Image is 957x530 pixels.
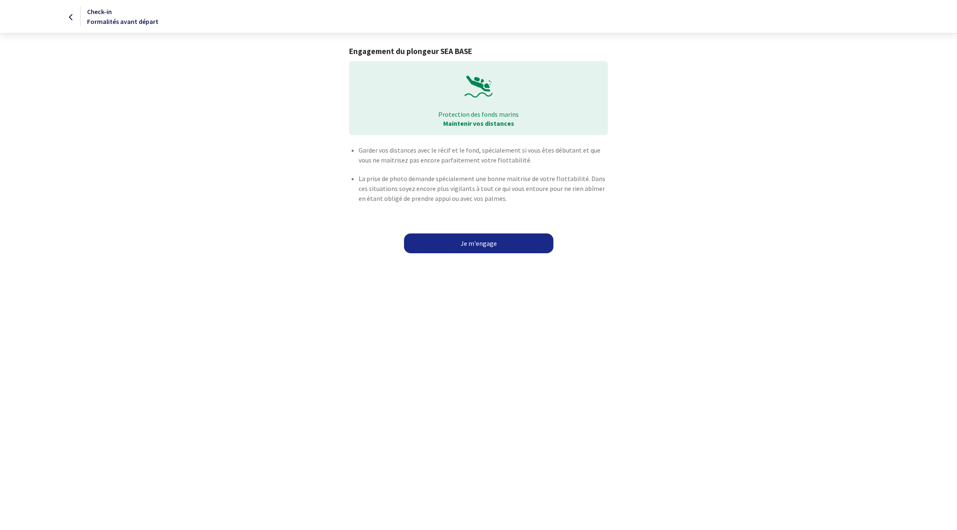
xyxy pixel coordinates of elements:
strong: Maintenir vos distances [443,119,514,127]
p: La prise de photo demande spécialement une bonne maitrise de votre flottabilité. Dans ces situati... [359,174,608,203]
a: Je m'engage [404,233,553,253]
p: Protection des fonds marins [355,110,602,119]
p: Garder vos distances avec le récif et le fond, spécialement si vous êtes débutant et que vous ne ... [359,145,608,165]
h1: Engagement du plongeur SEA BASE [349,47,608,56]
span: Check-in Formalités avant départ [87,7,158,26]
